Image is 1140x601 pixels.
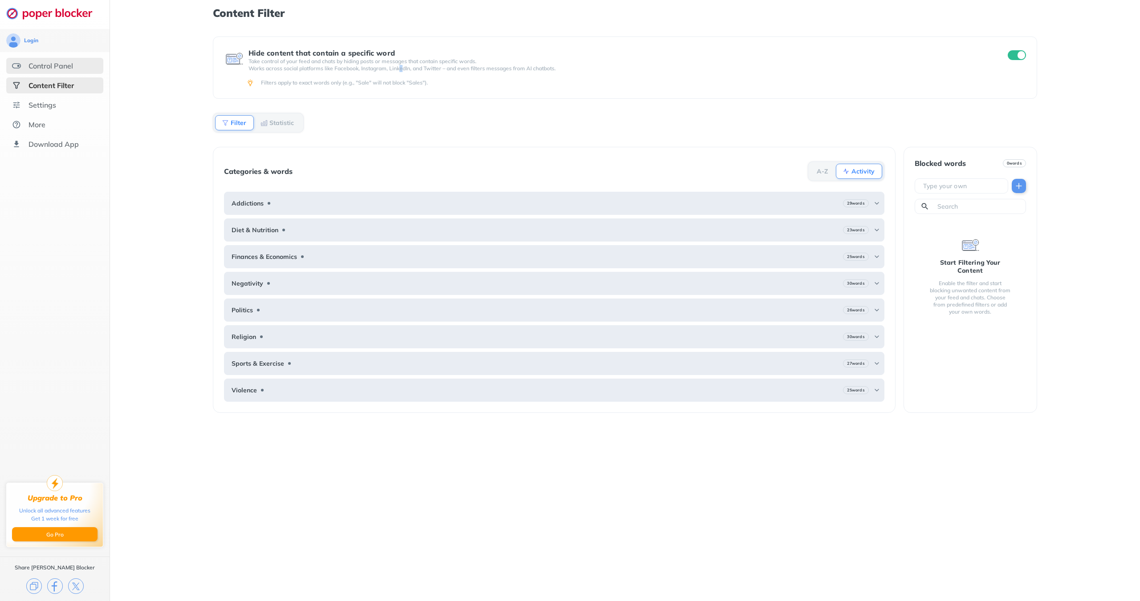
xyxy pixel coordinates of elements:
b: 27 words [847,360,864,367]
b: 26 words [847,307,864,313]
input: Search [936,202,1022,211]
img: logo-webpage.svg [6,7,102,20]
div: Share [PERSON_NAME] Blocker [15,564,95,571]
img: social-selected.svg [12,81,21,90]
div: Categories & words [224,167,293,175]
p: Take control of your feed and chats by hiding posts or messages that contain specific words. [248,58,991,65]
b: 30 words [847,334,864,340]
img: x.svg [68,578,84,594]
b: Negativity [232,280,263,287]
b: 23 words [847,227,864,233]
b: A-Z [817,169,828,174]
b: Activity [851,169,875,174]
img: facebook.svg [47,578,63,594]
b: Violence [232,387,257,394]
img: settings.svg [12,101,21,109]
div: Blocked words [915,159,966,167]
img: Filter [222,119,229,126]
div: Download App [28,140,79,149]
div: Filters apply to exact words only (e.g., "Sale" will not block "Sales"). [261,79,1024,86]
p: Works across social platforms like Facebook, Instagram, LinkedIn, and Twitter – and even filters ... [248,65,991,72]
img: Statistic [261,119,268,126]
div: Upgrade to Pro [28,494,82,502]
div: Get 1 week for free [31,515,78,523]
div: Enable the filter and start blocking unwanted content from your feed and chats. Choose from prede... [929,280,1012,315]
b: 25 words [847,387,864,393]
div: Content Filter [28,81,74,90]
img: avatar.svg [6,33,20,48]
button: Go Pro [12,527,98,541]
b: Politics [232,307,253,314]
img: features.svg [12,61,21,70]
b: Sports & Exercise [232,360,284,367]
img: Activity [843,168,850,175]
b: 25 words [847,254,864,260]
b: 29 words [847,200,864,206]
b: 30 words [847,280,864,286]
div: Unlock all advanced features [19,507,90,515]
img: upgrade-to-pro.svg [47,475,63,491]
input: Type your own [922,182,1004,190]
img: download-app.svg [12,140,21,149]
div: Control Panel [28,61,73,70]
div: More [28,120,45,129]
b: Statistic [269,120,294,125]
b: Finances & Economics [232,253,297,260]
div: Login [24,37,38,44]
img: about.svg [12,120,21,129]
img: copy.svg [26,578,42,594]
b: Addictions [232,200,264,207]
b: Filter [231,120,246,125]
b: Religion [232,333,256,340]
b: Diet & Nutrition [232,226,278,234]
h1: Content Filter [213,7,1037,19]
div: Start Filtering Your Content [929,258,1012,274]
div: Settings [28,101,56,109]
div: Hide content that contain a specific word [248,49,991,57]
b: 0 words [1007,160,1022,166]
